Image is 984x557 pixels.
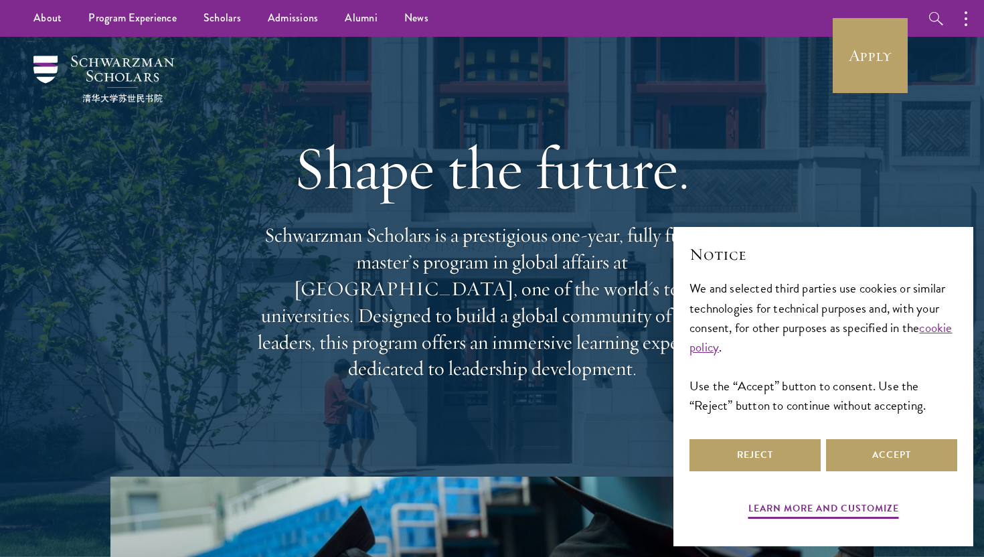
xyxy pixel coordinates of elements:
[689,243,957,266] h2: Notice
[251,222,733,382] p: Schwarzman Scholars is a prestigious one-year, fully funded master’s program in global affairs at...
[33,56,174,102] img: Schwarzman Scholars
[689,278,957,414] div: We and selected third parties use cookies or similar technologies for technical purposes and, wit...
[251,131,733,206] h1: Shape the future.
[833,18,908,93] a: Apply
[826,439,957,471] button: Accept
[689,439,821,471] button: Reject
[689,318,953,357] a: cookie policy
[748,500,899,521] button: Learn more and customize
